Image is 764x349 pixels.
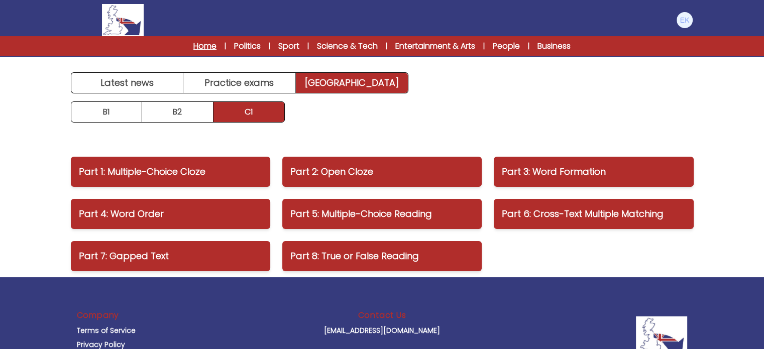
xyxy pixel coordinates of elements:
h3: Contact Us [358,309,406,321]
a: B2 [142,102,213,122]
a: Sport [278,40,299,52]
a: Politics [234,40,261,52]
span: | [528,41,529,51]
h3: Company [77,309,120,321]
a: Entertainment & Arts [395,40,475,52]
a: Business [537,40,571,52]
a: Part 7: Gapped Text [71,241,270,271]
a: Science & Tech [317,40,378,52]
span: | [269,41,270,51]
a: Part 3: Word Formation [494,157,693,187]
p: Part 8: True or False Reading [290,249,474,263]
a: Latest news [71,73,184,93]
a: Part 6: Cross-Text Multiple Matching [494,199,693,229]
p: Part 6: Cross-Text Multiple Matching [502,207,685,221]
a: [EMAIL_ADDRESS][DOMAIN_NAME] [324,325,440,335]
p: Part 3: Word Formation [502,165,685,179]
p: Part 7: Gapped Text [79,249,262,263]
span: | [225,41,226,51]
a: Part 5: Multiple-Choice Reading [282,199,482,229]
img: Emanuele Kamberi [677,12,693,28]
a: Practice exams [183,73,296,93]
img: Logo [102,4,143,36]
p: Part 5: Multiple-Choice Reading [290,207,474,221]
span: | [307,41,309,51]
a: C1 [213,102,285,122]
p: Part 4: Word Order [79,207,262,221]
a: Part 1: Multiple-Choice Cloze [71,157,270,187]
a: Logo [71,4,175,36]
a: Part 4: Word Order [71,199,270,229]
a: Home [193,40,216,52]
p: Part 1: Multiple-Choice Cloze [79,165,262,179]
a: Part 2: Open Cloze [282,157,482,187]
span: | [386,41,387,51]
p: Part 2: Open Cloze [290,165,474,179]
a: B1 [71,102,143,122]
a: Terms of Service [77,325,136,335]
a: [GEOGRAPHIC_DATA] [296,73,408,93]
span: | [483,41,485,51]
a: Part 8: True or False Reading [282,241,482,271]
a: People [493,40,520,52]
